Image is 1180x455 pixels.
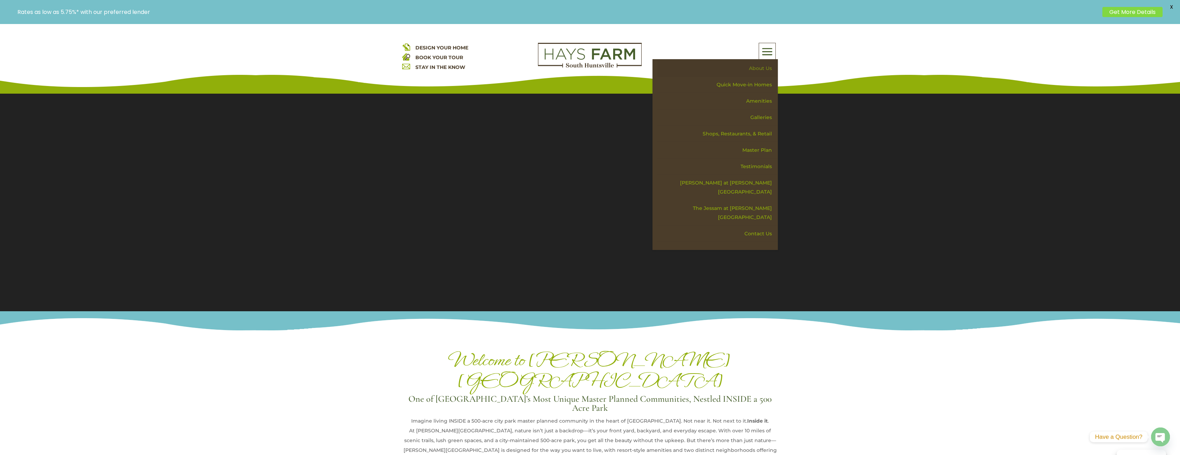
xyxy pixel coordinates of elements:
[402,43,410,51] img: design your home
[402,350,778,394] h1: Welcome to [PERSON_NAME][GEOGRAPHIC_DATA]
[538,43,642,68] img: Logo
[657,158,778,175] a: Testimonials
[657,93,778,109] a: Amenities
[657,226,778,242] a: Contact Us
[657,126,778,142] a: Shops, Restaurants, & Retail
[538,63,642,69] a: hays farm homes huntsville development
[657,60,778,77] a: About Us
[415,54,463,61] a: BOOK YOUR TOUR
[415,64,465,70] a: STAY IN THE KNOW
[402,53,410,61] img: book your home tour
[657,200,778,226] a: The Jessam at [PERSON_NAME][GEOGRAPHIC_DATA]
[747,418,768,424] strong: Inside it
[17,9,1099,15] p: Rates as low as 5.75%* with our preferred lender
[657,175,778,200] a: [PERSON_NAME] at [PERSON_NAME][GEOGRAPHIC_DATA]
[657,77,778,93] a: Quick Move-in Homes
[1102,7,1163,17] a: Get More Details
[657,109,778,126] a: Galleries
[415,45,468,51] a: DESIGN YOUR HOME
[402,416,778,426] div: Imagine living INSIDE a 500-acre city park master planned community in the heart of [GEOGRAPHIC_D...
[657,142,778,158] a: Master Plan
[402,394,778,416] h3: One of [GEOGRAPHIC_DATA]’s Most Unique Master Planned Communities, Nestled INSIDE a 500 Acre Park
[1166,2,1177,12] span: X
